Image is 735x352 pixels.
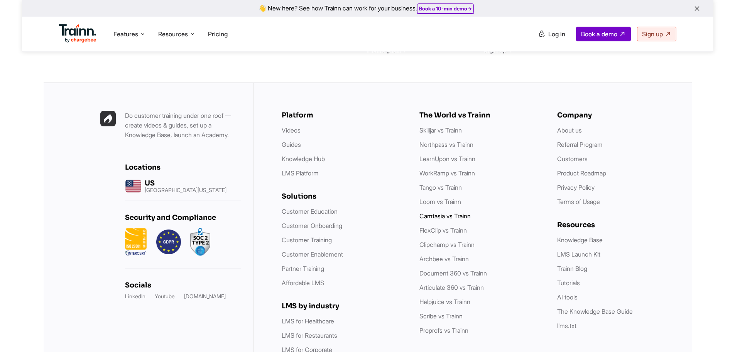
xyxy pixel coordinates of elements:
[557,293,578,301] a: AI tools
[419,198,461,206] a: Loom vs Trainn
[184,292,226,300] a: [DOMAIN_NAME]
[419,155,475,163] a: LearnUpon vs Trainn
[282,169,319,177] a: LMS Platform
[534,27,570,41] a: Log in
[27,5,709,12] div: 👋 New here? See how Trainn can work for your business.
[557,126,582,134] a: About us
[637,27,676,41] a: Sign up
[419,326,468,334] a: Proprofs vs Trainn
[125,111,241,140] p: Do customer training under one roof — create videos & guides, set up a Knowledge Base, launch an ...
[581,30,617,38] span: Book a demo
[59,24,97,43] img: Trainn Logo
[419,255,469,263] a: Archbee vs Trainn
[557,184,595,191] a: Privacy Policy
[419,141,473,148] a: Northpass vs Trainn
[548,30,565,38] span: Log in
[419,269,487,277] a: Document 360 vs Trainn
[557,221,679,229] h6: Resources
[282,111,404,119] h6: Platform
[125,281,241,289] h6: Socials
[282,265,324,272] a: Partner Training
[557,236,603,244] a: Knowledge Base
[419,284,484,291] a: Articulate 360 vs Trainn
[125,292,145,300] a: LinkedIn
[155,292,175,300] a: Youtube
[282,192,404,201] h6: Solutions
[190,228,210,256] img: soc2
[125,163,241,172] h6: Locations
[282,222,342,230] a: Customer Onboarding
[282,236,332,244] a: Customer Training
[158,30,188,38] span: Resources
[419,5,472,12] a: Book a 10-min demo→
[419,184,462,191] a: Tango vs Trainn
[125,213,241,222] h6: Security and Compliance
[557,155,588,163] a: Customers
[419,226,467,234] a: FlexClip vs Trainn
[557,111,679,119] h6: Company
[696,315,735,352] iframe: Chat Widget
[282,155,325,163] a: Knowledge Hub
[145,179,226,187] h6: US
[125,178,142,194] img: us headquarters
[419,212,471,220] a: Camtasia vs Trainn
[145,187,226,193] p: [GEOGRAPHIC_DATA][US_STATE]
[282,207,338,215] a: Customer Education
[419,169,475,177] a: WorkRamp vs Trainn
[419,5,467,12] b: Book a 10-min demo
[642,30,663,38] span: Sign up
[282,302,404,310] h6: LMS by industry
[282,332,337,339] a: LMS for Restaurants
[113,30,138,38] span: Features
[419,312,463,320] a: Scribe vs Trainn
[557,141,603,148] a: Referral Program
[419,298,470,306] a: Helpjuice vs Trainn
[557,250,600,258] a: LMS Launch Kit
[419,126,462,134] a: Skilljar vs Trainn
[125,228,147,256] img: ISO
[419,111,542,119] h6: The World vs Trainn
[557,169,606,177] a: Product Roadmap
[100,111,116,126] img: Trainn | everything under one roof
[208,30,228,38] a: Pricing
[576,27,631,41] a: Book a demo
[282,317,334,325] a: LMS for Healthcare
[557,265,587,272] a: Trainn Blog
[282,141,301,148] a: Guides
[282,279,324,287] a: Affordable LMS
[557,279,580,287] a: Tutorials
[282,250,343,258] a: Customer Enablement
[557,322,576,330] a: llms.txt
[419,241,475,248] a: Clipchamp vs Trainn
[282,126,301,134] a: Videos
[557,198,600,206] a: Terms of Usage
[557,308,633,315] a: The Knowledge Base Guide
[156,228,181,256] img: GDPR.png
